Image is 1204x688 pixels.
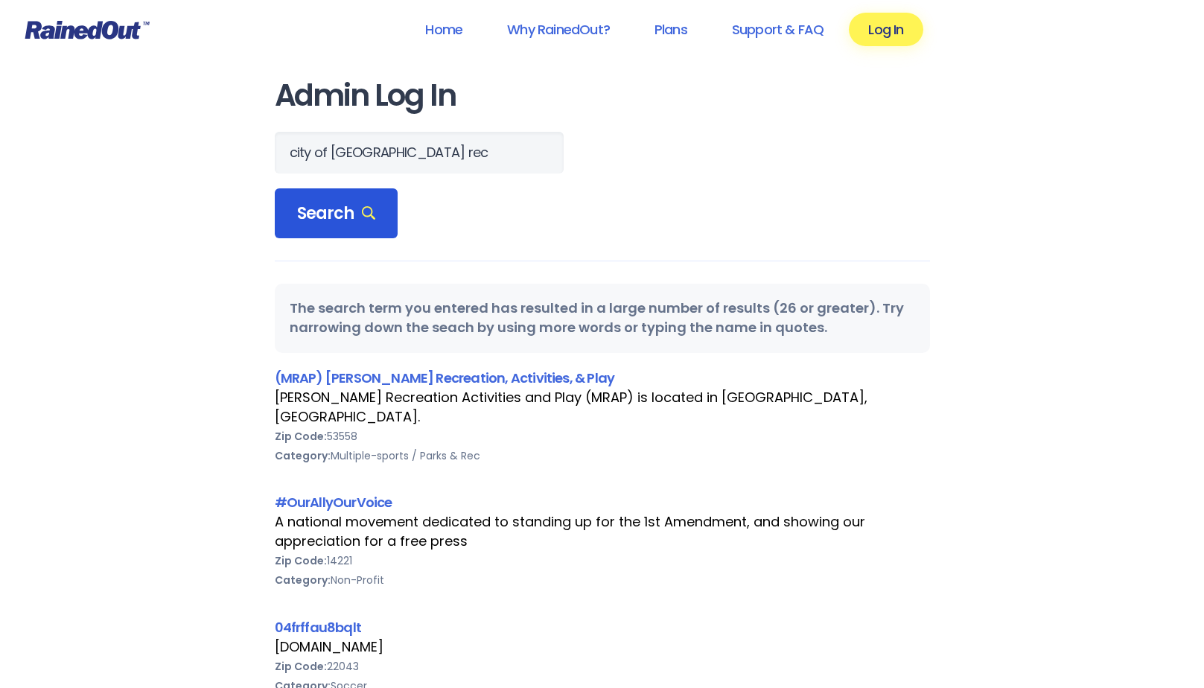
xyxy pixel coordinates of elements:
[275,659,327,674] b: Zip Code:
[275,637,930,657] div: [DOMAIN_NAME]
[275,448,331,463] b: Category:
[275,492,930,512] div: #OurAllyOurVoice
[849,13,923,46] a: Log In
[275,446,930,465] div: Multiple-sports / Parks & Rec
[406,13,482,46] a: Home
[488,13,629,46] a: Why RainedOut?
[275,388,930,427] div: [PERSON_NAME] Recreation Activities and Play (MRAP) is located in [GEOGRAPHIC_DATA], [GEOGRAPHIC_...
[297,203,376,224] span: Search
[275,617,930,637] div: 04frffau8bqlt
[275,429,327,444] b: Zip Code:
[275,573,331,587] b: Category:
[275,188,398,239] div: Search
[275,132,564,173] input: Search Orgs…
[275,368,930,388] div: (MRAP) [PERSON_NAME] Recreation, Activities, & Play
[275,618,361,637] a: 04frffau8bqlt
[275,512,930,551] div: A national movement dedicated to standing up for the 1st Amendment, and showing our appreciation ...
[275,284,930,352] div: The search term you entered has resulted in a large number of results (26 or greater). Try narrow...
[275,553,327,568] b: Zip Code:
[275,551,930,570] div: 14221
[635,13,707,46] a: Plans
[275,657,930,676] div: 22043
[713,13,843,46] a: Support & FAQ
[275,570,930,590] div: Non-Profit
[275,427,930,446] div: 53558
[275,79,930,112] h1: Admin Log In
[275,369,615,387] a: (MRAP) [PERSON_NAME] Recreation, Activities, & Play
[275,493,392,512] a: #OurAllyOurVoice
